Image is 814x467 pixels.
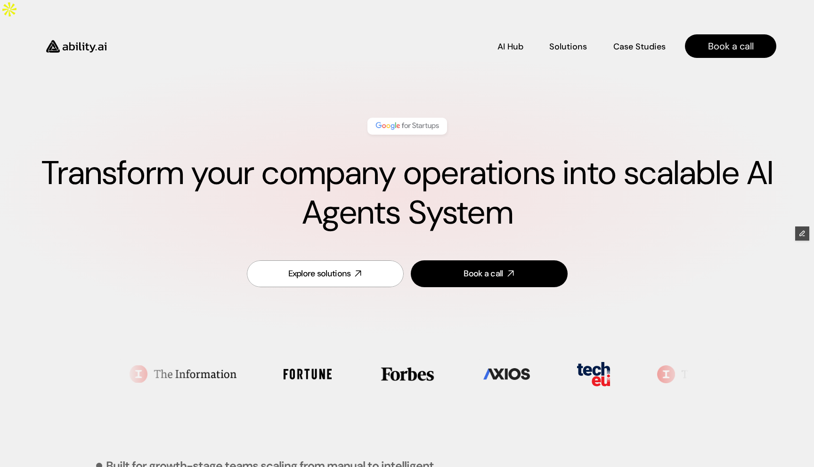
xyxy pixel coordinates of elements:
[411,260,568,287] a: Book a call
[685,34,776,58] a: Book a call
[549,38,587,55] a: Solutions
[247,260,404,287] a: Explore solutions
[613,41,666,53] p: Case Studies
[38,153,776,233] h1: Transform your company operations into scalable AI Agents System
[497,38,523,55] a: AI Hub
[549,41,587,53] p: Solutions
[120,34,776,58] nav: Main navigation
[497,41,523,53] p: AI Hub
[288,268,351,280] div: Explore solutions
[708,40,754,53] p: Book a call
[464,268,503,280] div: Book a call
[795,226,809,241] button: Edit Framer Content
[613,38,666,55] a: Case Studies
